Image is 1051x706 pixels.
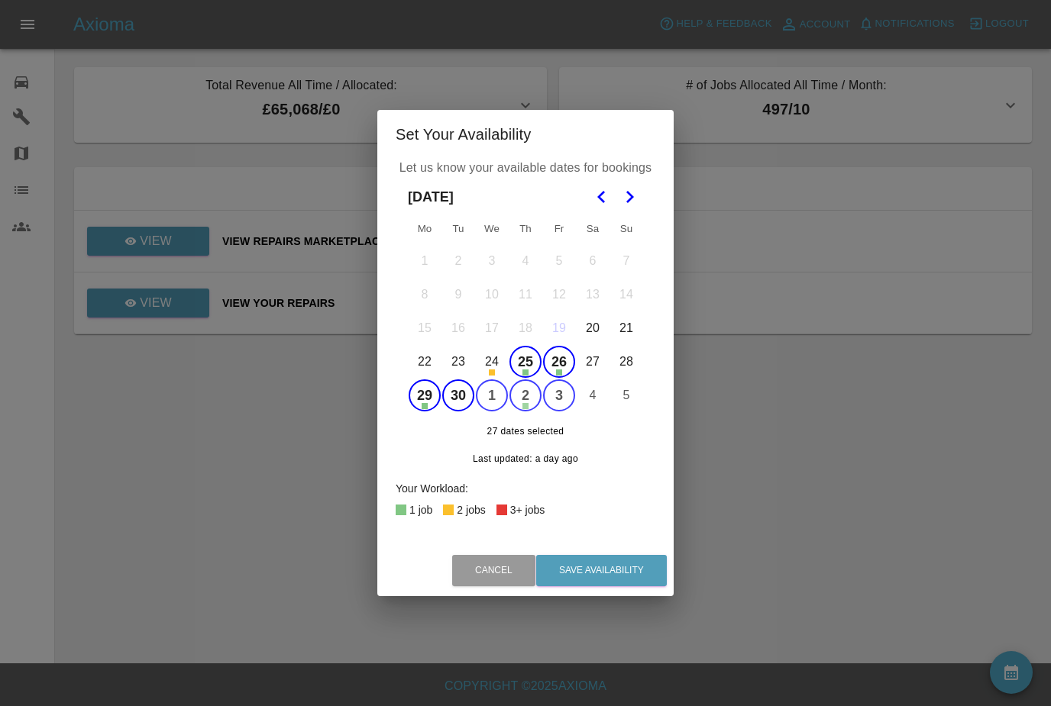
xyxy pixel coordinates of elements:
[577,245,609,277] button: Saturday, September 6th, 2025
[409,346,441,378] button: Monday, September 22nd, 2025
[509,312,542,344] button: Thursday, September 18th, 2025
[610,312,642,344] button: Sunday, September 21st, 2025
[509,279,542,311] button: Thursday, September 11th, 2025
[442,279,474,311] button: Tuesday, September 9th, 2025
[396,159,655,177] p: Let us know your available dates for bookings
[610,279,642,311] button: Sunday, September 14th, 2025
[457,501,485,519] div: 2 jobs
[510,501,545,519] div: 3+ jobs
[610,346,642,378] button: Sunday, September 28th, 2025
[473,453,578,464] span: Last updated: a day ago
[509,346,542,378] button: Thursday, September 25th, 2025, selected
[509,245,542,277] button: Thursday, September 4th, 2025
[476,279,508,311] button: Wednesday, September 10th, 2025
[536,555,667,586] button: Save Availability
[442,312,474,344] button: Tuesday, September 16th, 2025
[577,379,609,411] button: Saturday, October 4th, 2025
[509,379,542,411] button: Thursday, October 2nd, 2025, selected
[509,214,542,244] th: Thursday
[408,180,454,214] span: [DATE]
[577,312,609,344] button: Saturday, September 20th, 2025
[441,214,475,244] th: Tuesday
[408,214,441,244] th: Monday
[543,312,575,344] button: Today, Friday, September 19th, 2025
[543,245,575,277] button: Friday, September 5th, 2025
[409,501,432,519] div: 1 job
[543,279,575,311] button: Friday, September 12th, 2025
[408,214,643,412] table: September 2025
[577,346,609,378] button: Saturday, September 27th, 2025
[543,379,575,411] button: Friday, October 3rd, 2025, selected
[409,245,441,277] button: Monday, September 1st, 2025
[396,479,655,498] div: Your Workload:
[476,245,508,277] button: Wednesday, September 3rd, 2025
[476,312,508,344] button: Wednesday, September 17th, 2025
[476,379,508,411] button: Wednesday, October 1st, 2025, selected
[442,245,474,277] button: Tuesday, September 2nd, 2025
[408,424,643,440] span: 27 dates selected
[409,312,441,344] button: Monday, September 15th, 2025
[476,346,508,378] button: Wednesday, September 24th, 2025
[610,379,642,411] button: Sunday, October 5th, 2025
[576,214,610,244] th: Saturday
[377,110,674,159] h2: Set Your Availability
[588,183,616,211] button: Go to the Previous Month
[577,279,609,311] button: Saturday, September 13th, 2025
[610,245,642,277] button: Sunday, September 7th, 2025
[409,379,441,411] button: Monday, September 29th, 2025, selected
[610,214,643,244] th: Sunday
[442,379,474,411] button: Tuesday, September 30th, 2025, selected
[616,183,643,211] button: Go to the Next Month
[442,346,474,378] button: Tuesday, September 23rd, 2025
[452,555,535,586] button: Cancel
[409,279,441,311] button: Monday, September 8th, 2025
[475,214,509,244] th: Wednesday
[543,346,575,378] button: Friday, September 26th, 2025, selected
[542,214,576,244] th: Friday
